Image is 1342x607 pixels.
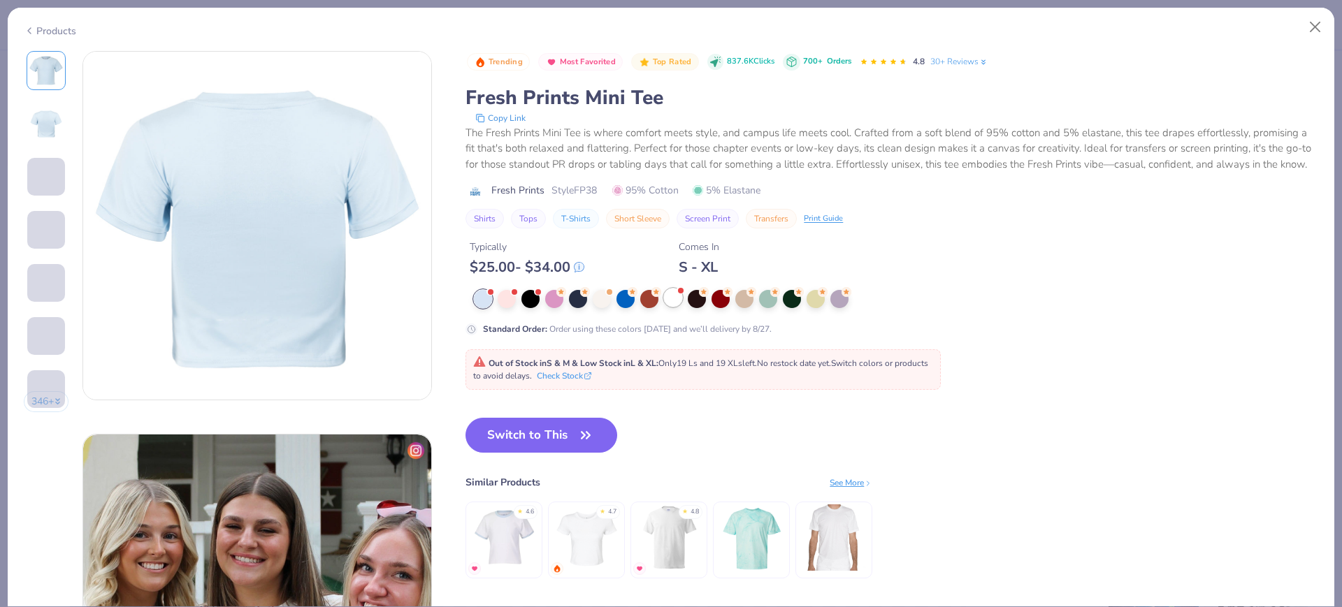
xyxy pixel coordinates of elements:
[677,209,739,228] button: Screen Print
[860,51,907,73] div: 4.8 Stars
[470,564,479,573] img: MostFav.gif
[682,507,688,513] div: ★
[466,85,1318,111] div: Fresh Prints Mini Tee
[653,58,692,66] span: Top Rated
[553,564,561,573] img: trending.gif
[471,504,537,571] img: Fresh Prints Ringer Mini Tee
[511,209,546,228] button: Tops
[537,370,591,382] button: Check Stock
[827,56,851,66] span: Orders
[719,504,785,571] img: Comfort Colors Colorblast Heavyweight T-Shirt
[473,358,928,381] span: Only 19 Ls and 19 XLs left. Switch colors or products to avoid delays.
[612,183,679,198] span: 95% Cotton
[631,53,698,71] button: Badge Button
[693,183,760,198] span: 5% Elastane
[27,196,29,233] img: User generated content
[407,442,424,459] img: insta-icon.png
[483,323,772,335] div: Order using these colors [DATE] and we’ll delivery by 8/27.
[746,209,797,228] button: Transfers
[470,258,584,276] div: $ 25.00 - $ 34.00
[639,57,650,68] img: Top Rated sort
[546,57,557,68] img: Most Favorited sort
[606,209,670,228] button: Short Sleeve
[471,111,530,125] button: copy to clipboard
[517,507,523,513] div: ★
[27,249,29,286] img: User generated content
[830,476,872,489] div: See More
[466,186,484,197] img: brand logo
[29,107,63,140] img: Back
[560,58,616,66] span: Most Favorited
[804,213,843,225] div: Print Guide
[470,240,584,254] div: Typically
[553,209,599,228] button: T-Shirts
[608,507,616,517] div: 4.7
[483,323,547,335] strong: Standard Order :
[554,504,620,571] img: Bella + Canvas Ladies' Micro Ribbed Baby Tee
[679,240,719,254] div: Comes In
[24,24,76,38] div: Products
[600,507,605,513] div: ★
[491,183,544,198] span: Fresh Prints
[489,358,572,369] strong: Out of Stock in S & M
[466,475,540,490] div: Similar Products
[1302,14,1329,41] button: Close
[803,56,851,68] div: 700+
[679,258,719,276] div: S - XL
[727,56,774,68] span: 837.6K Clicks
[466,125,1318,173] div: The Fresh Prints Mini Tee is where comfort meets style, and campus life meets cool. Crafted from ...
[27,355,29,393] img: User generated content
[27,408,29,446] img: User generated content
[538,53,623,71] button: Badge Button
[475,57,486,68] img: Trending sort
[489,58,523,66] span: Trending
[913,56,925,67] span: 4.8
[29,54,63,87] img: Front
[466,418,617,453] button: Switch to This
[526,507,534,517] div: 4.6
[635,564,644,573] img: MostFav.gif
[551,183,597,198] span: Style FP38
[466,209,504,228] button: Shirts
[467,53,530,71] button: Badge Button
[930,55,988,68] a: 30+ Reviews
[801,504,867,571] img: Los Angeles Apparel S/S Cotton-Poly Crew 3.8 Oz
[691,507,699,517] div: 4.8
[572,358,658,369] strong: & Low Stock in L & XL :
[83,52,431,400] img: Back
[757,358,831,369] span: No restock date yet.
[636,504,702,571] img: Hanes Unisex 5.2 Oz. Comfortsoft Cotton T-Shirt
[24,391,69,412] button: 346+
[27,302,29,339] img: User generated content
